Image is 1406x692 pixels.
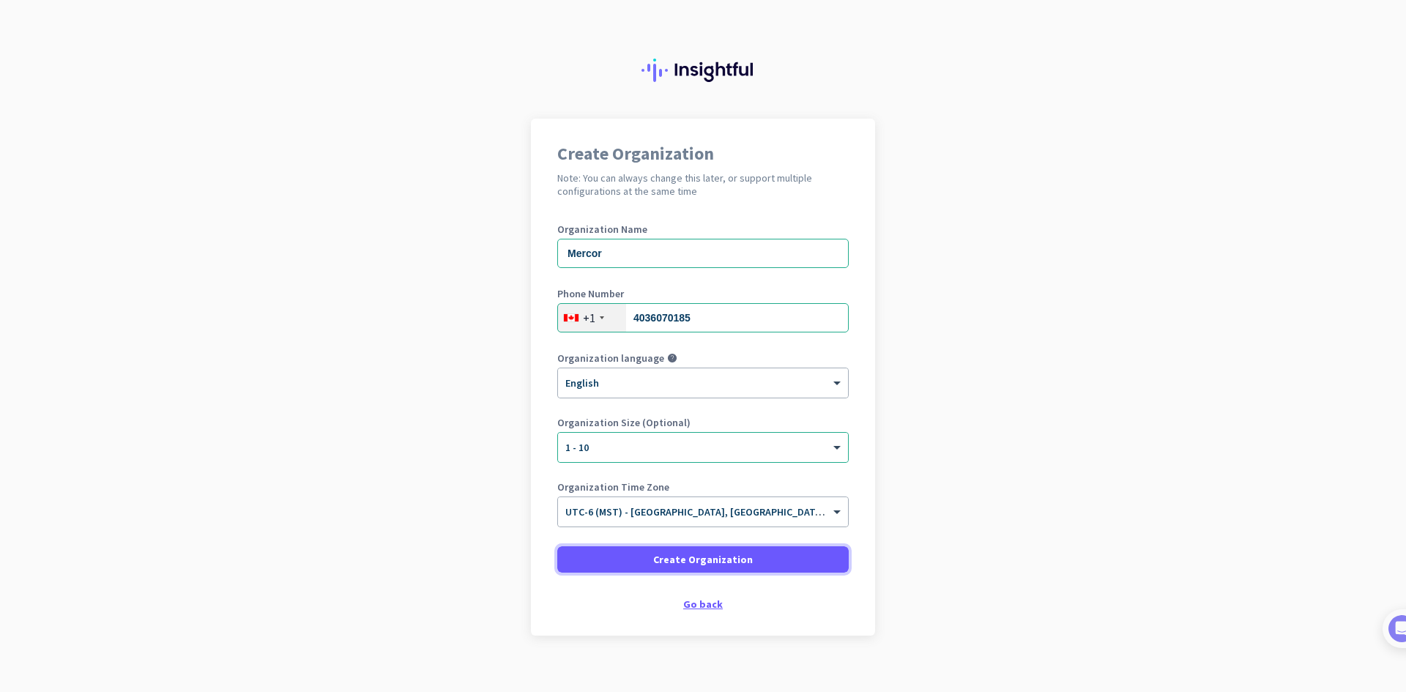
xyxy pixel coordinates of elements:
span: Create Organization [653,552,753,567]
img: Insightful [641,59,765,82]
h2: Note: You can always change this later, or support multiple configurations at the same time [557,171,849,198]
input: What is the name of your organization? [557,239,849,268]
i: help [667,353,677,363]
h1: Create Organization [557,145,849,163]
label: Organization Time Zone [557,482,849,492]
label: Organization Name [557,224,849,234]
div: Go back [557,599,849,609]
label: Phone Number [557,289,849,299]
label: Organization language [557,353,664,363]
div: +1 [583,310,595,325]
input: 506-234-5678 [557,303,849,332]
label: Organization Size (Optional) [557,417,849,428]
button: Create Organization [557,546,849,573]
